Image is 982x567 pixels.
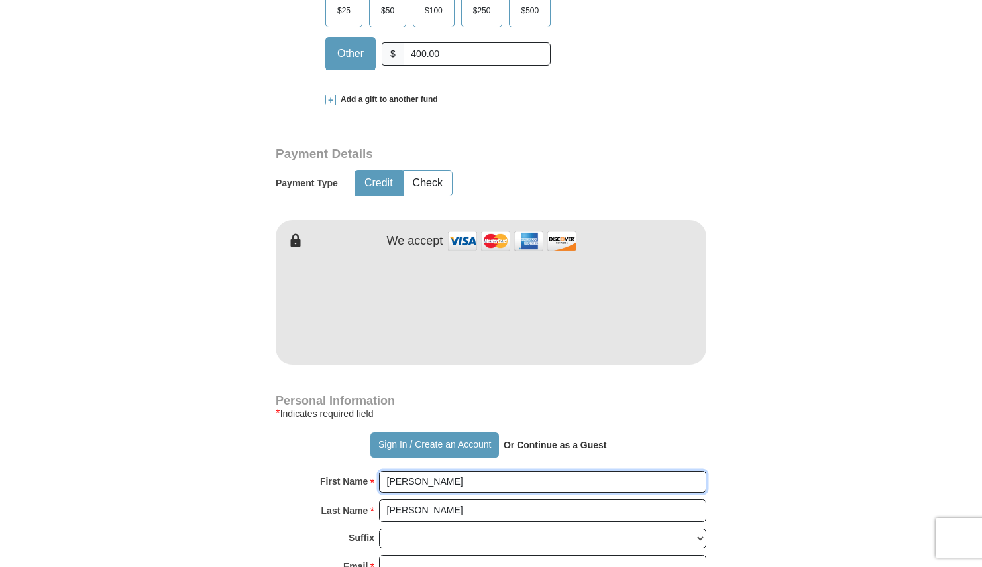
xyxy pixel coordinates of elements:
[336,94,438,105] span: Add a gift to another fund
[320,472,368,491] strong: First Name
[514,1,545,21] span: $500
[321,501,368,520] strong: Last Name
[404,42,551,66] input: Other Amount
[370,432,498,458] button: Sign In / Create an Account
[382,42,404,66] span: $
[446,227,578,255] img: credit cards accepted
[504,440,607,450] strong: Or Continue as a Guest
[349,529,374,547] strong: Suffix
[404,171,452,196] button: Check
[331,1,357,21] span: $25
[276,406,706,422] div: Indicates required field
[276,395,706,406] h4: Personal Information
[374,1,401,21] span: $50
[466,1,498,21] span: $250
[331,44,370,64] span: Other
[387,234,443,249] h4: We accept
[418,1,449,21] span: $100
[276,147,614,162] h3: Payment Details
[355,171,402,196] button: Credit
[276,178,338,189] h5: Payment Type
